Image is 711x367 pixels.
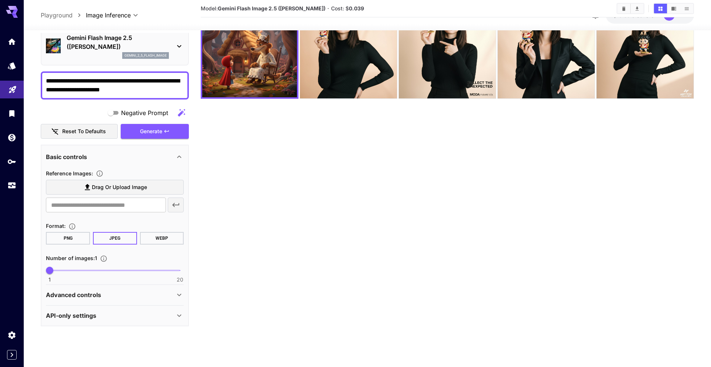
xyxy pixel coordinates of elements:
a: Playground [41,11,73,20]
div: API Keys [7,157,16,166]
button: Show media in video view [667,4,680,13]
button: Upload a reference image to guide the result. This is needed for Image-to-Image or Inpainting. Su... [93,170,106,177]
button: Reset to defaults [41,124,118,139]
div: Home [7,37,16,46]
div: Show media in grid viewShow media in video viewShow media in list view [653,3,694,14]
img: 2Q== [202,3,297,97]
div: Gemini Flash Image 2.5 ([PERSON_NAME])gemini_2_5_flash_image [46,30,184,62]
div: Library [7,109,16,118]
div: Usage [7,181,16,190]
button: Specify how many images to generate in a single request. Each image generation will be charged se... [97,255,110,262]
b: 0.039 [349,5,364,11]
div: Settings [7,330,16,340]
img: 2Q== [597,1,694,98]
span: credits left [632,12,658,18]
img: 9k= [498,1,595,98]
span: Generate [140,127,162,136]
div: Wallet [7,133,16,142]
p: gemini_2_5_flash_image [124,53,167,58]
div: API-only settings [46,307,184,324]
div: Advanced controls [46,286,184,304]
button: JPEG [93,232,137,245]
span: $13.05 [613,12,632,18]
span: Cost: $ [331,5,364,11]
img: 2Q== [399,1,496,98]
span: Format : [46,223,66,229]
button: Download All [631,4,644,13]
span: Reference Images : [46,170,93,176]
p: Basic controls [46,152,87,161]
b: Gemini Flash Image 2.5 ([PERSON_NAME]) [218,5,326,11]
span: Image Inference [86,11,131,20]
div: Basic controls [46,148,184,165]
span: 1 [49,276,51,283]
div: Models [7,61,16,70]
button: Generate [121,124,189,139]
p: API-only settings [46,311,96,320]
p: · [327,4,329,13]
div: Playground [8,83,17,92]
button: Show media in grid view [654,4,667,13]
button: Choose the file format for the output image. [66,223,79,230]
button: WEBP [140,232,184,245]
button: PNG [46,232,90,245]
p: Gemini Flash Image 2.5 ([PERSON_NAME]) [67,33,169,51]
button: Expand sidebar [7,350,17,360]
div: Clear AllDownload All [617,3,644,14]
button: Clear All [617,4,630,13]
p: Advanced controls [46,290,101,299]
span: Model: [201,5,326,11]
button: Show media in list view [680,4,693,13]
span: Number of images : 1 [46,255,97,261]
span: 20 [177,276,183,283]
nav: breadcrumb [41,11,86,20]
span: Negative Prompt [121,108,168,117]
img: 9k= [300,1,397,98]
span: Drag or upload image [92,183,147,192]
label: Drag or upload image [46,180,184,195]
